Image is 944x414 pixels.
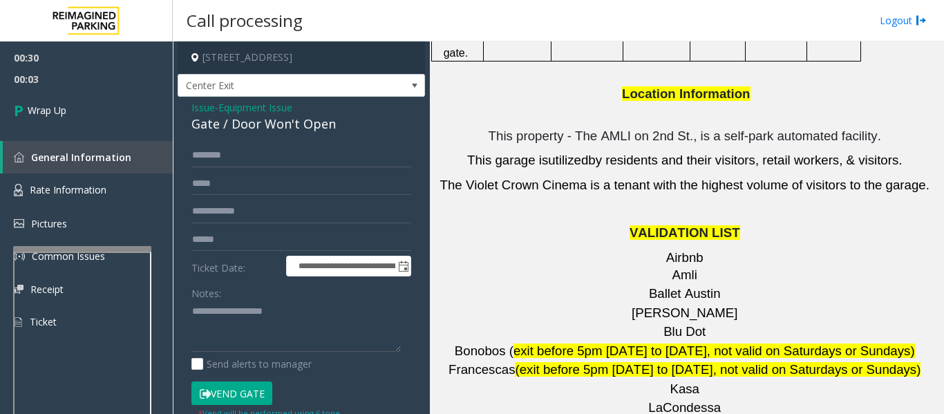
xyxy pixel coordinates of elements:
span: VALIDATION LIST [630,225,740,240]
img: logout [916,13,927,28]
div: Gate / Door Won't Open [191,115,411,133]
span: General Information [31,151,131,164]
h4: [STREET_ADDRESS] [178,41,425,74]
span: Issue [191,100,215,115]
img: 'icon' [14,184,23,196]
a: Logout [880,13,927,28]
span: Bonobos ( [455,344,513,358]
span: exit before 5pm [DATE] to [DATE], not valid on Saturdays or Sundays) [513,344,915,358]
span: Location Information [622,86,751,101]
span: The Violet Crown Cinema is a tenant with the highest volume of visitors to the garage. [440,178,929,192]
span: Airbnb [666,250,704,265]
span: Kasa [670,382,699,396]
span: This garage is [467,153,548,167]
span: Rate Information [30,183,106,196]
span: utilized [548,153,588,167]
img: 'icon' [14,152,24,162]
label: Notes: [191,281,221,301]
span: (exit before 5pm [DATE] to [DATE], not valid on Saturdays or Sundays) [515,362,921,377]
span: by residents and their visitors, retail workers, & visitors. [588,153,902,167]
a: General Information [3,141,173,173]
span: [PERSON_NAME] [632,305,737,320]
span: This property - The AMLI on 2nd St., is a self-park automated facility [489,129,878,143]
label: Send alerts to manager [191,357,312,371]
span: Equipment Issue [218,100,292,115]
img: 'icon' [14,219,24,228]
label: Ticket Date: [188,256,283,276]
span: Ballet Austin [649,286,721,301]
span: . [878,129,881,143]
span: Francescas [449,362,515,377]
span: Pictures [31,217,67,230]
button: Vend Gate [191,382,272,405]
span: Blu Dot [663,324,706,339]
h3: Call processing [180,3,310,37]
span: - [215,101,292,114]
span: Amli [672,267,697,282]
span: Center Exit [178,75,375,97]
span: Wrap Up [28,103,66,117]
span: Toggle popup [395,256,410,276]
